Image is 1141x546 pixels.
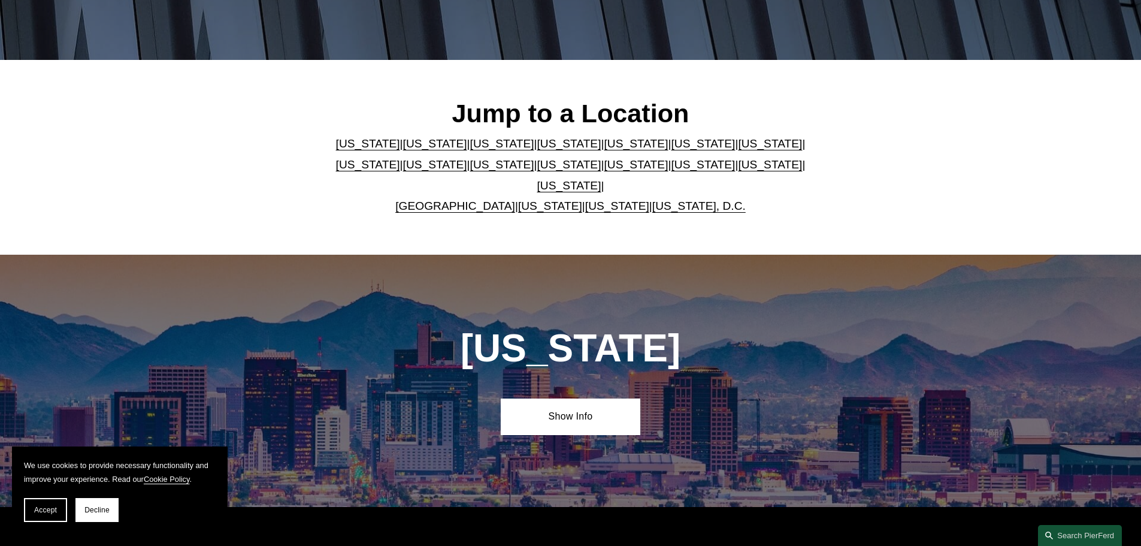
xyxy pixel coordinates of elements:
a: [GEOGRAPHIC_DATA] [395,200,515,212]
a: [US_STATE] [518,200,582,212]
span: Accept [34,506,57,514]
h1: [US_STATE] [396,327,745,370]
a: [US_STATE] [470,158,534,171]
a: [US_STATE] [671,137,735,150]
a: [US_STATE] [738,137,802,150]
p: | | | | | | | | | | | | | | | | | | [326,134,815,216]
a: [US_STATE] [403,137,467,150]
a: [US_STATE] [537,158,601,171]
a: Cookie Policy [144,475,190,484]
a: [US_STATE] [537,137,601,150]
span: Decline [84,506,110,514]
a: [US_STATE] [336,137,400,150]
p: We use cookies to provide necessary functionality and improve your experience. Read our . [24,458,216,486]
a: [US_STATE] [738,158,802,171]
button: Decline [75,498,119,522]
a: [US_STATE] [671,158,735,171]
button: Accept [24,498,67,522]
a: [US_STATE] [604,137,668,150]
a: Search this site [1038,525,1122,546]
a: [US_STATE] [537,179,601,192]
a: [US_STATE] [585,200,649,212]
h2: Jump to a Location [326,98,815,129]
a: [US_STATE] [336,158,400,171]
a: Show Info [501,399,640,435]
a: [US_STATE] [470,137,534,150]
a: [US_STATE] [604,158,668,171]
a: [US_STATE], D.C. [652,200,746,212]
a: [US_STATE] [403,158,467,171]
section: Cookie banner [12,447,228,534]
